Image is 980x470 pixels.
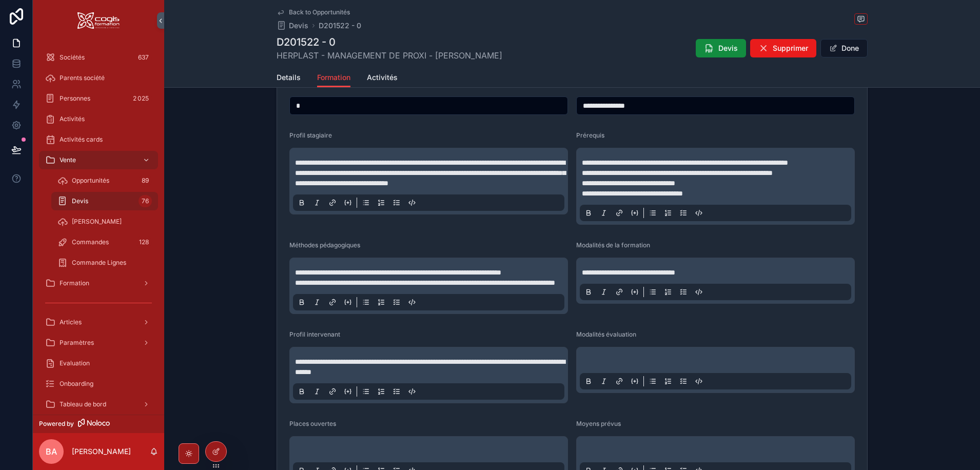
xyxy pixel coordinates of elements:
a: Back to Opportunités [277,8,350,16]
div: 76 [139,195,152,207]
h1: D201522 - 0 [277,35,502,49]
span: Modalités évaluation [576,330,636,338]
a: Evaluation [39,354,158,373]
a: Sociétés637 [39,48,158,67]
span: Devis [289,21,308,31]
span: Powered by [39,420,74,428]
a: Paramètres [39,334,158,352]
span: Parents société [60,74,105,82]
button: Devis [696,39,746,57]
a: Powered by [33,415,164,433]
span: Activités cards [60,135,103,144]
span: Profil stagiaire [289,131,332,139]
span: [PERSON_NAME] [72,218,122,226]
button: Supprimer [750,39,816,57]
span: BA [46,445,57,458]
div: 637 [135,51,152,64]
a: Devis [277,21,308,31]
span: Formation [60,279,89,287]
span: Paramètres [60,339,94,347]
span: Personnes [60,94,90,103]
span: Opportunités [72,177,109,185]
span: Activités [367,72,398,83]
span: Devis [718,43,738,53]
span: Tableau de bord [60,400,106,408]
div: scrollable content [33,41,164,415]
button: Done [820,39,868,57]
a: Parents société [39,69,158,87]
p: [PERSON_NAME] [72,446,131,457]
a: Tableau de bord [39,395,158,414]
a: D201522 - 0 [319,21,361,31]
span: Places ouvertes [289,420,336,427]
a: Personnes2 025 [39,89,158,108]
span: Modalités de la formation [576,241,650,249]
a: [PERSON_NAME] [51,212,158,231]
a: Activités cards [39,130,158,149]
span: Méthodes pédagogiques [289,241,360,249]
a: Formation [39,274,158,292]
span: Activités [60,115,85,123]
img: App logo [77,12,120,29]
span: Onboarding [60,380,93,388]
a: Commande Lignes [51,253,158,272]
a: Activités [39,110,158,128]
span: Prérequis [576,131,604,139]
span: HERPLAST - MANAGEMENT DE PROXI - [PERSON_NAME] [277,49,502,62]
span: Details [277,72,301,83]
div: 2 025 [130,92,152,105]
a: Onboarding [39,375,158,393]
div: 89 [139,174,152,187]
div: 128 [136,236,152,248]
a: Activités [367,68,398,89]
a: Articles [39,313,158,331]
span: Sociétés [60,53,85,62]
span: Vente [60,156,76,164]
span: Commande Lignes [72,259,126,267]
span: Moyens prévus [576,420,621,427]
a: Devis76 [51,192,158,210]
span: Devis [72,197,88,205]
a: Details [277,68,301,89]
span: Evaluation [60,359,90,367]
span: Back to Opportunités [289,8,350,16]
a: Opportunités89 [51,171,158,190]
span: Commandes [72,238,109,246]
a: Commandes128 [51,233,158,251]
span: Profil intervenant [289,330,340,338]
a: Formation [317,68,350,88]
a: Vente [39,151,158,169]
span: Formation [317,72,350,83]
span: Articles [60,318,82,326]
span: Supprimer [773,43,808,53]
